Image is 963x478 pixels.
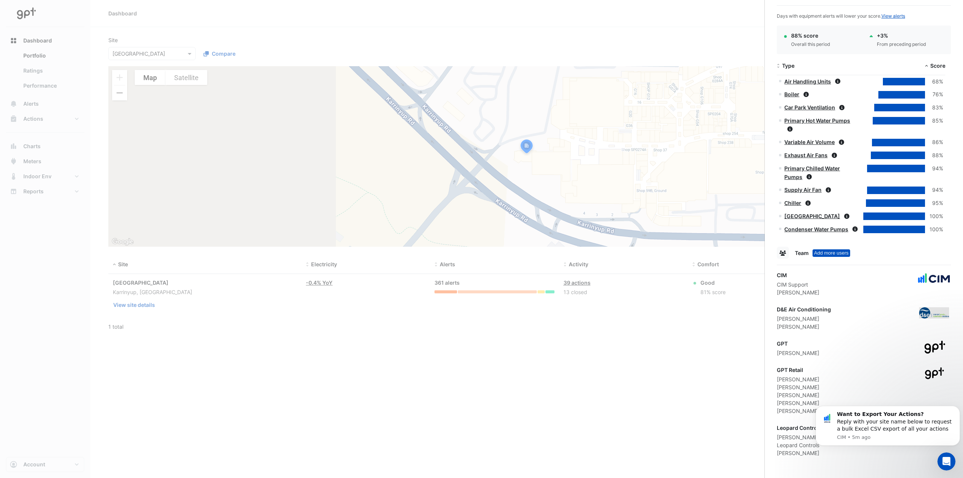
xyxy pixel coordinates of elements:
[925,117,943,125] div: 85%
[791,41,830,48] div: Overall this period
[881,13,905,19] a: View alerts
[777,271,819,279] div: CIM
[925,186,943,194] div: 94%
[777,366,819,374] div: GPT Retail
[925,151,943,160] div: 88%
[777,349,819,357] div: [PERSON_NAME]
[813,249,850,257] div: Tooltip anchor
[777,399,819,407] div: [PERSON_NAME]
[784,213,840,219] a: [GEOGRAPHIC_DATA]
[777,424,822,432] div: Leopard Controls
[777,323,831,331] div: [PERSON_NAME]
[777,449,822,457] div: [PERSON_NAME]
[925,138,943,147] div: 86%
[925,77,943,86] div: 68%
[791,32,830,39] div: 88% score
[784,200,801,206] a: Chiller
[877,32,926,39] div: + 3%
[795,250,809,256] span: Team
[777,407,819,415] div: [PERSON_NAME]
[925,90,943,99] div: 76%
[917,271,951,286] img: CIM
[782,62,794,69] span: Type
[925,212,943,221] div: 100%
[925,199,943,208] div: 95%
[784,152,828,158] a: Exhaust Air Fans
[784,165,840,180] a: Primary Chilled Water Pumps
[917,305,951,320] img: D&E Air Conditioning
[777,13,905,19] span: Days with equipment alerts will lower your score.
[937,452,955,470] iframe: Intercom live chat
[784,226,848,232] a: Condenser Water Pumps
[917,340,951,355] img: GPT
[777,391,819,399] div: [PERSON_NAME]
[925,164,943,173] div: 94%
[784,117,850,124] a: Primary Hot Water Pumps
[784,91,799,97] a: Boiler
[930,62,945,69] span: Score
[813,395,963,458] iframe: Intercom notifications message
[784,78,831,85] a: Air Handling Units
[777,383,819,391] div: [PERSON_NAME]
[777,340,819,347] div: GPT
[777,433,822,441] div: [PERSON_NAME]
[777,441,822,449] div: Leopard Controls
[877,41,926,48] div: From preceding period
[777,288,819,296] div: [PERSON_NAME]
[784,139,835,145] a: Variable Air Volume
[917,366,951,381] img: GPT Retail
[784,187,822,193] a: Supply Air Fan
[777,315,831,323] div: [PERSON_NAME]
[777,375,819,383] div: [PERSON_NAME]
[777,281,819,288] div: CIM Support
[777,305,831,313] div: D&E Air Conditioning
[784,104,835,111] a: Car Park Ventilation
[925,103,943,112] div: 83%
[925,225,943,234] div: 100%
